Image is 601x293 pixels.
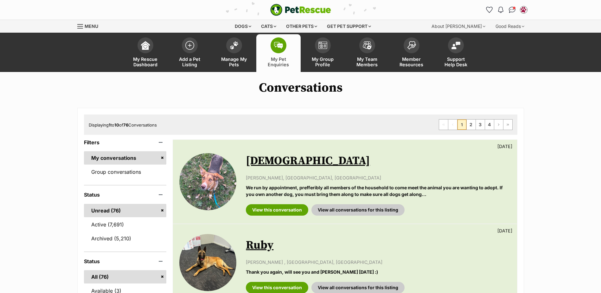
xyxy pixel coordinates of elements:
img: Ruby [179,234,236,291]
a: Menu [77,20,103,31]
img: add-pet-listing-icon-0afa8454b4691262ce3f59096e99ab1cd57d4a30225e0717b998d2c9b9846f56.svg [185,41,194,50]
img: member-resources-icon-8e73f808a243e03378d46382f2149f9095a855e16c252ad45f914b54edf8863c.svg [407,41,416,49]
p: Thank you again, will see you and [PERSON_NAME] [DATE] :) [246,269,510,275]
p: [DATE] [497,143,512,150]
a: My conversations [84,151,167,165]
a: Page 2 [467,120,476,130]
span: Add a Pet Listing [176,56,204,67]
img: help-desk-icon-fdf02630f3aa405de69fd3d07c3f3aa587a6932b1a1747fa1d2bba05be0121f9.svg [451,42,460,49]
a: Last page [503,120,512,130]
a: Conversations [507,5,517,15]
nav: Pagination [439,119,513,130]
button: Notifications [496,5,506,15]
a: My Group Profile [301,34,345,72]
img: Ballarat Animal Shelter profile pic [521,7,527,13]
img: manage-my-pets-icon-02211641906a0b7f246fdf0571729dbe1e7629f14944591b6c1af311fb30b64b.svg [230,41,239,49]
strong: 76 [123,122,128,127]
span: My Pet Enquiries [264,56,293,67]
span: First page [439,120,448,130]
div: Dogs [230,20,256,33]
p: We run by appointment, prefferibly all members of the household to come meet the animal you are w... [246,184,510,198]
a: Add a Pet Listing [168,34,212,72]
a: Unread (76) [84,204,167,217]
span: Menu [85,23,98,29]
span: Member Resources [397,56,426,67]
a: Favourites [484,5,495,15]
a: View all conversations for this listing [311,204,405,216]
a: My Rescue Dashboard [123,34,168,72]
img: pet-enquiries-icon-7e3ad2cf08bfb03b45e93fb7055b45f3efa6380592205ae92323e6603595dc1f.svg [274,42,283,49]
span: Manage My Pets [220,56,248,67]
a: Active (7,691) [84,218,167,231]
span: My Group Profile [309,56,337,67]
span: Displaying to of Conversations [89,122,157,127]
a: Member Resources [389,34,434,72]
a: PetRescue [270,4,331,16]
ul: Account quick links [484,5,529,15]
header: Status [84,192,167,198]
img: team-members-icon-5396bd8760b3fe7c0b43da4ab00e1e3bb1a5d9ba89233759b79545d2d3fc5d0d.svg [363,41,372,49]
a: My Pet Enquiries [256,34,301,72]
img: chat-41dd97257d64d25036548639549fe6c8038ab92f7586957e7f3b1b290dea8141.svg [509,7,515,13]
button: My account [519,5,529,15]
a: Support Help Desk [434,34,478,72]
a: My Team Members [345,34,389,72]
a: Manage My Pets [212,34,256,72]
div: About [PERSON_NAME] [427,20,490,33]
span: My Rescue Dashboard [131,56,160,67]
header: Status [84,258,167,264]
strong: 10 [114,122,119,127]
strong: 1 [109,122,111,127]
p: [DATE] [497,227,512,234]
a: Next page [494,120,503,130]
span: Previous page [448,120,457,130]
img: logo-e224e6f780fb5917bec1dbf3a21bbac754714ae5b6737aabdf751b685950b380.svg [270,4,331,16]
img: notifications-46538b983faf8c2785f20acdc204bb7945ddae34d4c08c2a6579f10ce5e182be.svg [498,7,503,13]
img: dashboard-icon-eb2f2d2d3e046f16d808141f083e7271f6b2e854fb5c12c21221c1fb7104beca.svg [141,41,150,50]
div: Get pet support [323,20,375,33]
a: Page 4 [485,120,494,130]
a: Group conversations [84,165,167,179]
a: [DEMOGRAPHIC_DATA] [246,154,370,168]
a: Ruby [246,238,273,252]
img: group-profile-icon-3fa3cf56718a62981997c0bc7e787c4b2cf8bcc04b72c1350f741eb67cf2f40e.svg [318,42,327,49]
span: My Team Members [353,56,381,67]
img: Lady [179,153,236,210]
span: Support Help Desk [442,56,470,67]
a: Page 3 [476,120,485,130]
div: Good Reads [491,20,529,33]
p: [PERSON_NAME], [GEOGRAPHIC_DATA], [GEOGRAPHIC_DATA] [246,174,510,181]
div: Cats [257,20,281,33]
div: Other pets [282,20,322,33]
a: Archived (5,210) [84,232,167,245]
span: Page 1 [457,120,466,130]
a: View this conversation [246,204,308,216]
p: [PERSON_NAME] , [GEOGRAPHIC_DATA], [GEOGRAPHIC_DATA] [246,259,510,265]
a: All (76) [84,270,167,283]
header: Filters [84,140,167,145]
